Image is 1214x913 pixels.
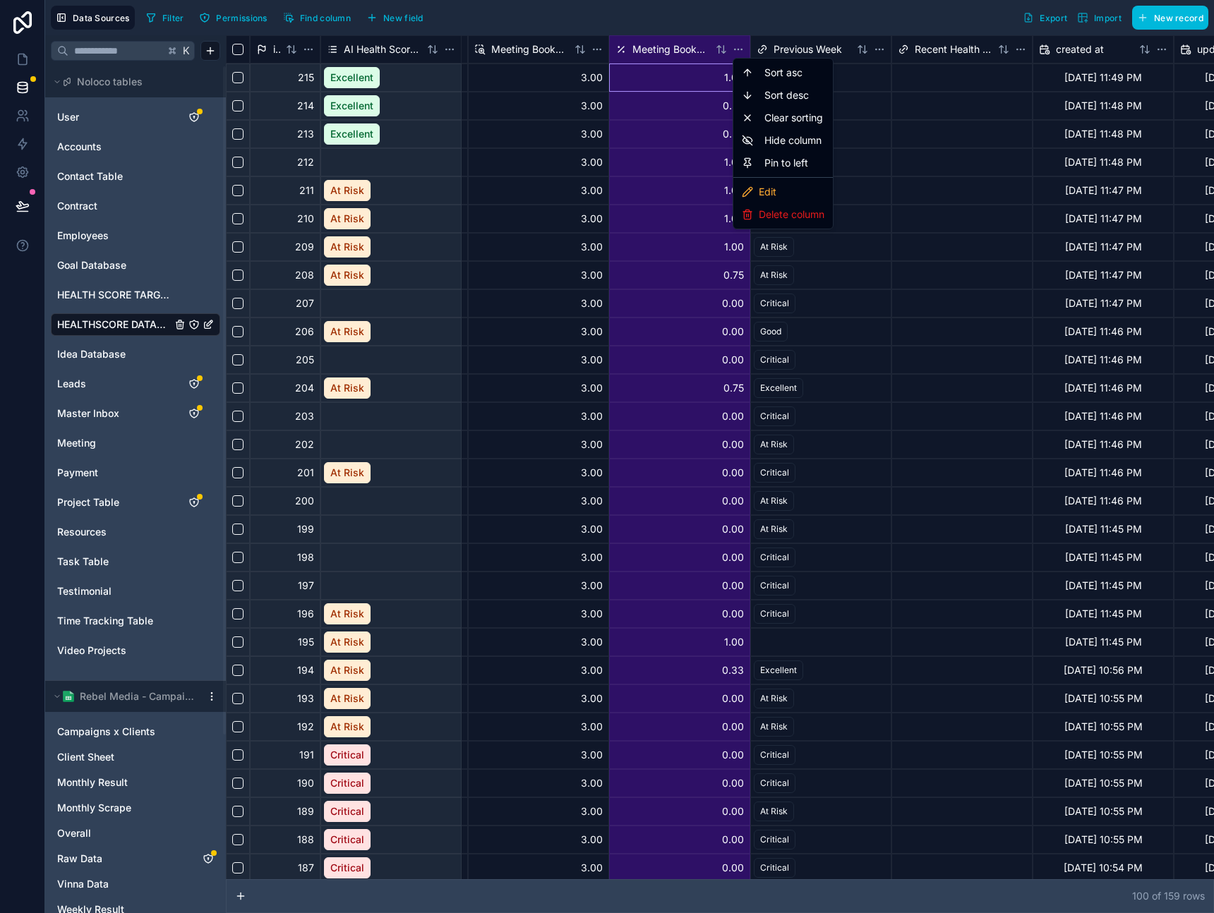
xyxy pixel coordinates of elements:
[736,129,830,152] div: Hide column
[736,84,830,107] div: Sort desc
[736,181,830,203] div: Edit
[736,107,830,129] div: Clear sorting
[736,152,830,174] div: Pin to left
[736,61,830,84] div: Sort asc
[736,203,830,226] div: Delete column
